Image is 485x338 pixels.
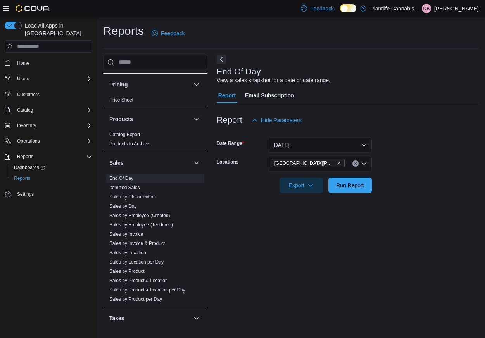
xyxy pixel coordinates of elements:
[340,4,356,12] input: Dark Mode
[17,153,33,160] span: Reports
[22,22,92,37] span: Load All Apps in [GEOGRAPHIC_DATA]
[2,120,95,131] button: Inventory
[2,73,95,84] button: Users
[298,1,337,16] a: Feedback
[192,114,201,124] button: Products
[417,4,419,13] p: |
[109,131,140,138] span: Catalog Export
[17,91,40,98] span: Customers
[109,159,124,167] h3: Sales
[14,90,92,99] span: Customers
[261,116,302,124] span: Hide Parameters
[109,259,164,265] a: Sales by Location per Day
[370,4,414,13] p: Plantlife Cannabis
[192,314,201,323] button: Taxes
[109,314,190,322] button: Taxes
[14,74,32,83] button: Users
[328,178,372,193] button: Run Report
[103,174,207,307] div: Sales
[14,74,92,83] span: Users
[14,152,36,161] button: Reports
[217,55,226,64] button: Next
[271,159,345,167] span: Fort McMurray - Stoney Creek
[217,76,330,84] div: View a sales snapshot for a date or date range.
[423,4,430,13] span: DB
[109,194,156,200] a: Sales by Classification
[352,160,359,167] button: Clear input
[11,163,48,172] a: Dashboards
[14,175,30,181] span: Reports
[109,240,165,247] span: Sales by Invoice & Product
[2,105,95,116] button: Catalog
[109,297,162,302] a: Sales by Product per Day
[218,88,236,103] span: Report
[109,175,133,181] span: End Of Day
[109,185,140,190] a: Itemized Sales
[284,178,318,193] span: Export
[14,58,92,68] span: Home
[11,174,33,183] a: Reports
[192,80,201,89] button: Pricing
[109,115,190,123] button: Products
[109,185,140,191] span: Itemized Sales
[109,241,165,246] a: Sales by Invoice & Product
[14,136,43,146] button: Operations
[103,130,207,152] div: Products
[109,97,133,103] a: Price Sheet
[2,89,95,100] button: Customers
[161,29,185,37] span: Feedback
[109,250,146,255] a: Sales by Location
[17,60,29,66] span: Home
[14,59,33,68] a: Home
[14,152,92,161] span: Reports
[11,174,92,183] span: Reports
[14,121,92,130] span: Inventory
[109,213,170,218] a: Sales by Employee (Created)
[5,54,92,220] nav: Complex example
[422,4,431,13] div: Dallas Boone
[11,163,92,172] span: Dashboards
[148,26,188,41] a: Feedback
[109,81,128,88] h3: Pricing
[336,181,364,189] span: Run Report
[109,141,149,147] a: Products to Archive
[17,122,36,129] span: Inventory
[17,107,33,113] span: Catalog
[103,95,207,108] div: Pricing
[109,278,168,284] span: Sales by Product & Location
[268,137,372,153] button: [DATE]
[109,203,137,209] a: Sales by Day
[14,189,92,199] span: Settings
[249,112,305,128] button: Hide Parameters
[109,81,190,88] button: Pricing
[14,190,37,199] a: Settings
[109,278,168,283] a: Sales by Product & Location
[280,178,323,193] button: Export
[109,176,133,181] a: End Of Day
[17,76,29,82] span: Users
[434,4,479,13] p: [PERSON_NAME]
[109,287,185,293] a: Sales by Product & Location per Day
[14,105,92,115] span: Catalog
[109,222,173,228] a: Sales by Employee (Tendered)
[361,160,367,167] button: Open list of options
[109,269,145,274] a: Sales by Product
[14,121,39,130] button: Inventory
[109,115,133,123] h3: Products
[109,159,190,167] button: Sales
[274,159,335,167] span: [GEOGRAPHIC_DATA][PERSON_NAME][GEOGRAPHIC_DATA]
[8,173,95,184] button: Reports
[14,136,92,146] span: Operations
[109,314,124,322] h3: Taxes
[337,161,341,166] button: Remove Fort McMurray - Stoney Creek from selection in this group
[245,88,294,103] span: Email Subscription
[217,116,242,125] h3: Report
[109,268,145,274] span: Sales by Product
